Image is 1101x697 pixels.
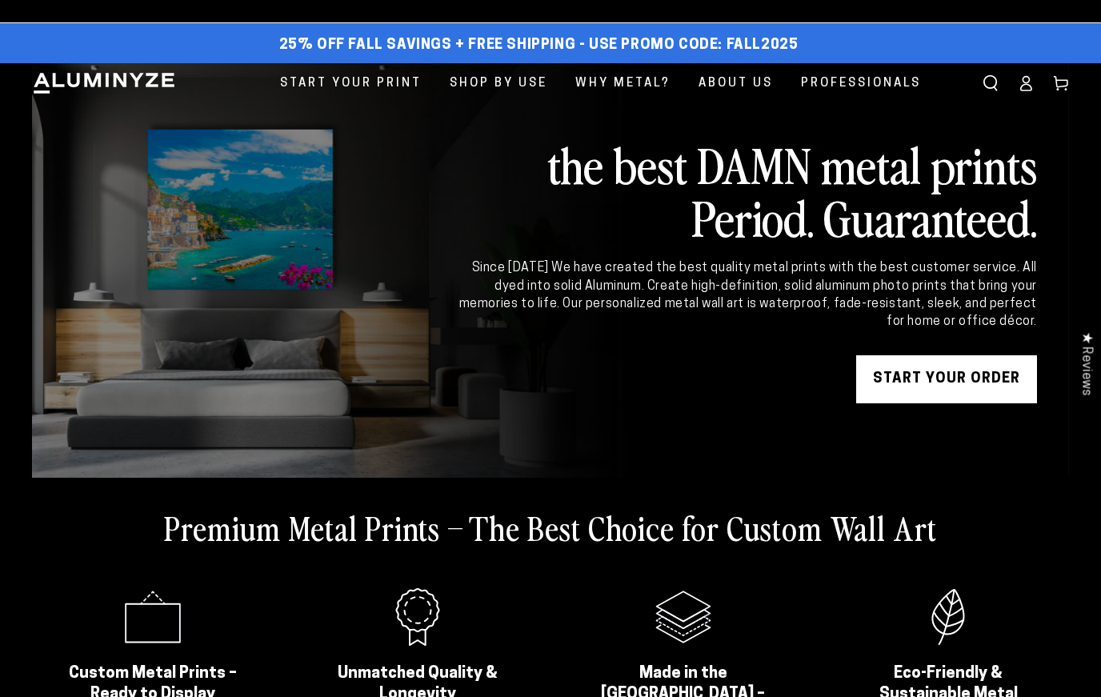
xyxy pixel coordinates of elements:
summary: Search our site [973,66,1008,101]
a: Shop By Use [438,63,559,104]
a: Start Your Print [268,63,434,104]
div: Since [DATE] We have created the best quality metal prints with the best customer service. All dy... [456,259,1037,331]
img: Aluminyze [32,71,176,95]
a: Professionals [789,63,933,104]
a: About Us [687,63,785,104]
div: Click to open Judge.me floating reviews tab [1071,319,1101,408]
a: START YOUR Order [856,355,1037,403]
span: Shop By Use [450,73,547,94]
h2: Premium Metal Prints – The Best Choice for Custom Wall Art [164,507,937,548]
span: About Us [699,73,773,94]
span: Why Metal? [575,73,671,94]
a: Why Metal? [563,63,683,104]
h2: the best DAMN metal prints Period. Guaranteed. [456,138,1037,243]
span: Professionals [801,73,921,94]
span: 25% off FALL Savings + Free Shipping - Use Promo Code: FALL2025 [279,37,799,54]
span: Start Your Print [280,73,422,94]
